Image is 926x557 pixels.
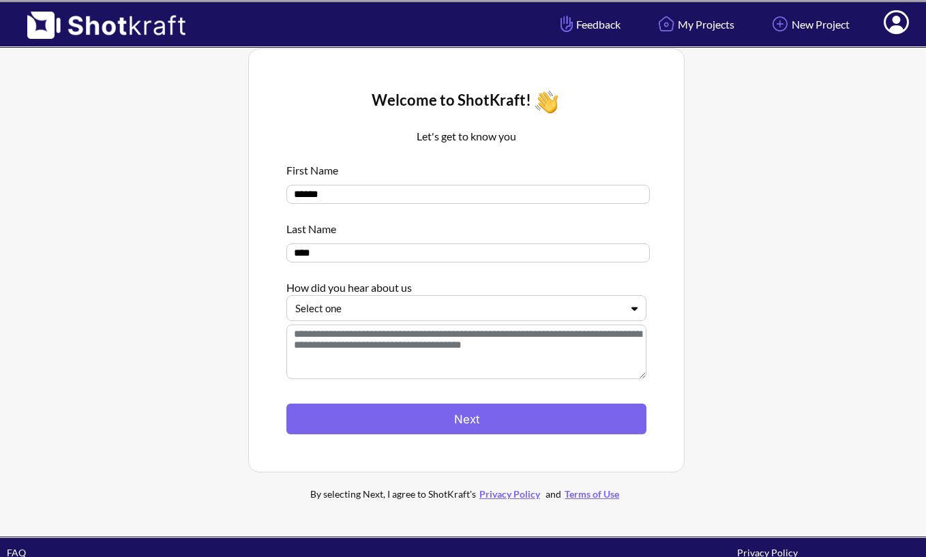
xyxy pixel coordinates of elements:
div: Last Name [286,214,646,237]
button: Next [286,404,646,434]
a: Terms of Use [561,488,623,500]
a: My Projects [644,6,745,42]
img: Wave Icon [531,87,562,117]
a: New Project [758,6,860,42]
div: By selecting Next, I agree to ShotKraft's and [282,486,651,502]
img: Hand Icon [557,12,576,35]
img: Add Icon [768,12,792,35]
p: Let's get to know you [286,128,646,145]
div: How did you hear about us [286,273,646,295]
img: Home Icon [655,12,678,35]
a: Privacy Policy [476,488,543,500]
span: Feedback [557,16,621,32]
div: First Name [286,155,646,178]
div: Welcome to ShotKraft! [286,87,646,117]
